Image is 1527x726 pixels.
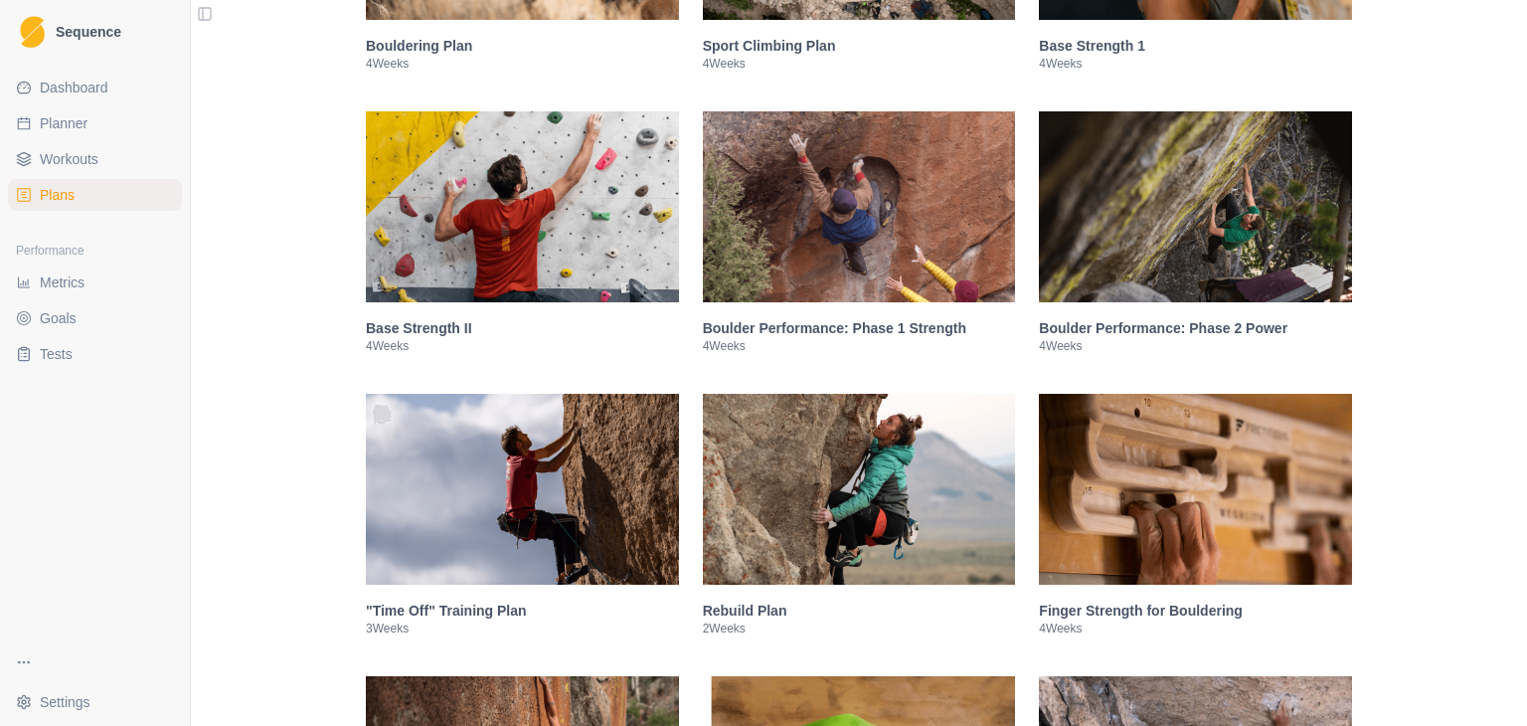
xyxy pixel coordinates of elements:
span: Planner [40,113,87,133]
h3: "Time Off" Training Plan [366,601,679,621]
h3: Boulder Performance: Phase 2 Power [1039,318,1352,338]
a: Metrics [8,267,182,298]
div: Performance [8,235,182,267]
span: Goals [40,308,77,328]
p: 4 Weeks [366,338,679,354]
a: Planner [8,107,182,139]
a: Tests [8,338,182,370]
p: 4 Weeks [1039,338,1352,354]
h3: Base Strength II [366,318,679,338]
h3: Sport Climbing Plan [703,36,1016,56]
span: Dashboard [40,78,108,97]
p: 4 Weeks [1039,621,1352,636]
img: Finger Strength for Bouldering [1039,394,1352,585]
span: Workouts [40,149,98,169]
span: Sequence [56,25,121,39]
h3: Base Strength 1 [1039,36,1352,56]
p: 4 Weeks [1039,56,1352,72]
a: Dashboard [8,72,182,103]
a: LogoSequence [8,8,182,56]
p: 4 Weeks [703,56,1016,72]
h3: Rebuild Plan [703,601,1016,621]
img: Boulder Performance: Phase 1 Strength [703,111,1016,302]
img: Boulder Performance: Phase 2 Power [1039,111,1352,302]
button: Settings [8,686,182,718]
span: Plans [40,185,75,205]
a: Workouts [8,143,182,175]
a: Goals [8,302,182,334]
p: 3 Weeks [366,621,679,636]
p: 4 Weeks [366,56,679,72]
a: Plans [8,179,182,211]
img: Logo [20,16,45,49]
img: Base Strength II [366,111,679,302]
span: Tests [40,344,73,364]
span: Metrics [40,272,85,292]
h3: Bouldering Plan [366,36,679,56]
img: Rebuild Plan [703,394,1016,585]
p: 2 Weeks [703,621,1016,636]
h3: Boulder Performance: Phase 1 Strength [703,318,1016,338]
h3: Finger Strength for Bouldering [1039,601,1352,621]
img: "Time Off" Training Plan [366,394,679,585]
p: 4 Weeks [703,338,1016,354]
